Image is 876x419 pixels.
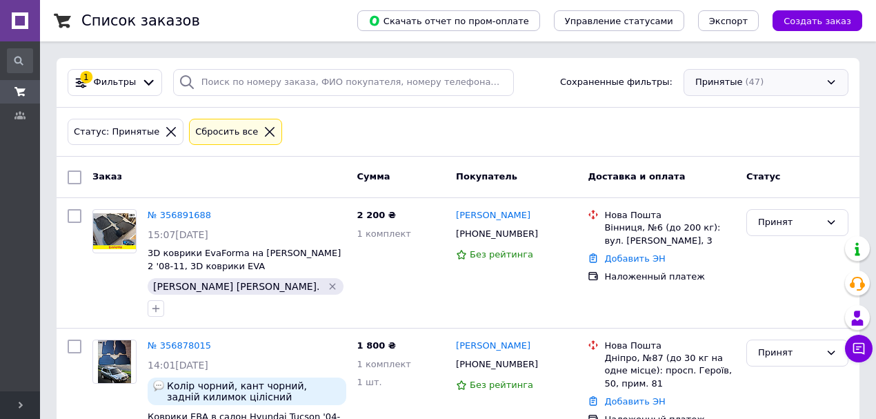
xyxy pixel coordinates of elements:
[456,171,517,182] span: Покупатель
[80,71,92,84] div: 1
[604,271,735,283] div: Наложенный платеж
[192,125,261,139] div: Сбросить все
[148,340,211,351] a: № 356878015
[327,281,338,292] svg: Удалить метку
[845,335,873,362] button: Чат с покупателем
[588,171,685,182] span: Доставка и оплата
[357,210,396,220] span: 2 200 ₴
[173,69,514,96] input: Поиск по номеру заказа, ФИО покупателя, номеру телефона, Email, номеру накладной
[470,249,533,260] span: Без рейтинга
[148,360,208,371] span: 14:01[DATE]
[746,77,764,87] span: (47)
[759,15,862,26] a: Создать заказ
[153,281,320,292] span: [PERSON_NAME] [PERSON_NAME].
[368,14,529,27] span: Скачать отчет по пром-оплате
[456,340,530,353] a: [PERSON_NAME]
[357,228,411,239] span: 1 комплект
[148,210,211,220] a: № 356891688
[784,16,851,26] span: Создать заказ
[357,10,540,31] button: Скачать отчет по пром-оплате
[148,248,341,271] a: 3D коврики EvaForma на [PERSON_NAME] 2 '08-11, 3D коврики EVA
[93,213,136,249] img: Фото товару
[453,225,541,243] div: [PHONE_NUMBER]
[357,377,382,387] span: 1 шт.
[773,10,862,31] button: Создать заказ
[357,171,390,182] span: Сумма
[709,16,748,26] span: Экспорт
[167,380,341,402] span: Колір чорний, кант чорний, задній килимок цілісний
[92,171,122,182] span: Заказ
[746,171,781,182] span: Статус
[758,346,820,360] div: Принят
[71,125,162,139] div: Статус: Принятые
[604,340,735,352] div: Нова Пошта
[604,396,665,407] a: Добавить ЭН
[604,222,735,246] div: Вінниця, №6 (до 200 кг): вул. [PERSON_NAME], 3
[604,253,665,264] a: Добавить ЭН
[456,209,530,222] a: [PERSON_NAME]
[554,10,684,31] button: Управление статусами
[604,352,735,390] div: Дніпро, №87 (до 30 кг на одне місце): просп. Героїв, 50, прим. 81
[453,355,541,373] div: [PHONE_NUMBER]
[98,340,131,383] img: Фото товару
[470,380,533,390] span: Без рейтинга
[357,340,396,351] span: 1 800 ₴
[148,229,208,240] span: 15:07[DATE]
[698,10,759,31] button: Экспорт
[758,215,820,230] div: Принят
[565,16,673,26] span: Управление статусами
[94,76,137,89] span: Фильтры
[604,209,735,222] div: Нова Пошта
[81,12,200,29] h1: Список заказов
[560,76,673,89] span: Сохраненные фильтры:
[695,76,743,89] span: Принятые
[92,340,137,384] a: Фото товару
[92,209,137,253] a: Фото товару
[153,380,164,391] img: :speech_balloon:
[357,359,411,369] span: 1 комплект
